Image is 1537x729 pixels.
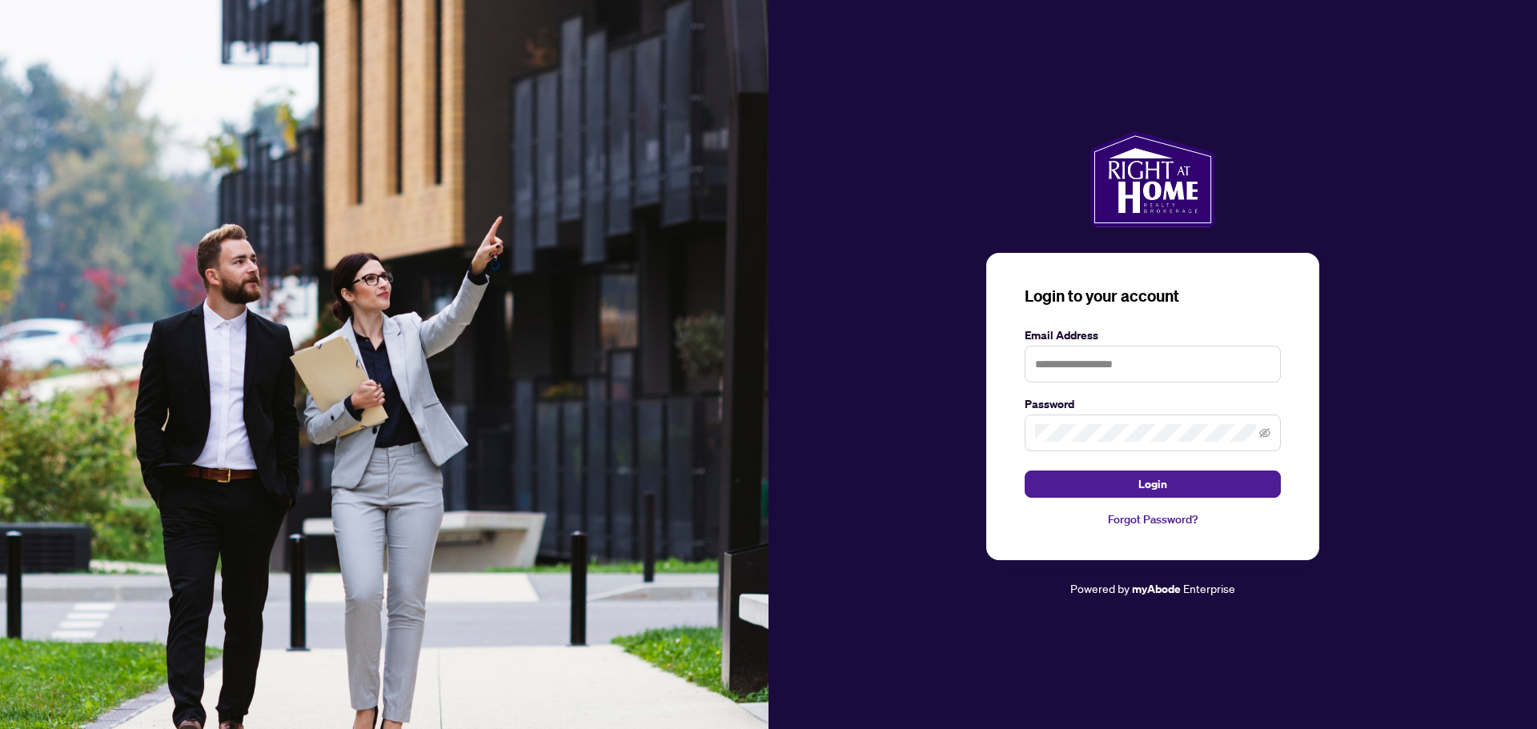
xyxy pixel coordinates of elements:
h3: Login to your account [1025,285,1281,307]
label: Password [1025,395,1281,413]
a: Forgot Password? [1025,511,1281,528]
span: Login [1138,471,1167,497]
span: Powered by [1070,581,1130,595]
button: Login [1025,471,1281,498]
img: ma-logo [1090,131,1214,227]
label: Email Address [1025,326,1281,344]
span: Enterprise [1183,581,1235,595]
span: eye-invisible [1259,427,1270,439]
a: myAbode [1132,580,1181,598]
